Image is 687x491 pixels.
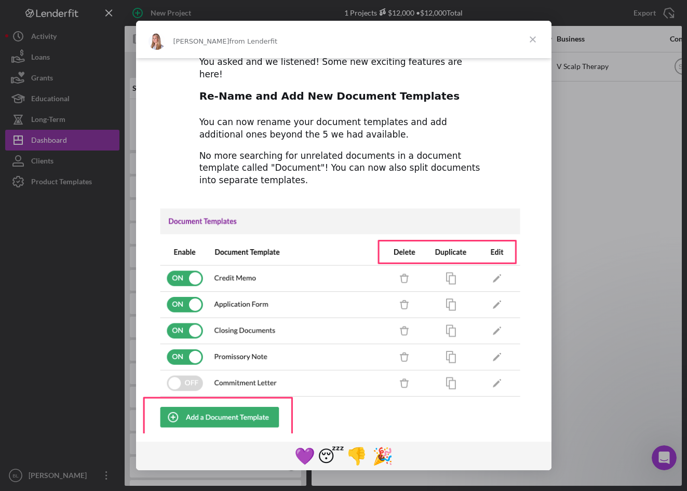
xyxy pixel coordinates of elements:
span: tada reaction [370,443,396,468]
span: 👎 [346,446,367,466]
span: Close [514,21,551,58]
span: 😴 [318,446,344,466]
div: No more searching for unrelated documents in a document template called "Document"! You can now a... [199,150,488,187]
div: You can now rename your document templates and add additional ones beyond the 5 we had available. [199,116,488,141]
span: 🎉 [372,446,393,466]
div: You asked and we listened! Some new exciting features are here! [199,56,488,81]
span: [PERSON_NAME] [173,37,230,45]
span: sleeping reaction [318,443,344,468]
span: 💜 [294,446,315,466]
span: 1 reaction [344,443,370,468]
img: Profile image for Allison [149,33,165,50]
span: from Lenderfit [230,37,278,45]
h2: Re-Name and Add New Document Templates [199,89,488,108]
span: purple heart reaction [292,443,318,468]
